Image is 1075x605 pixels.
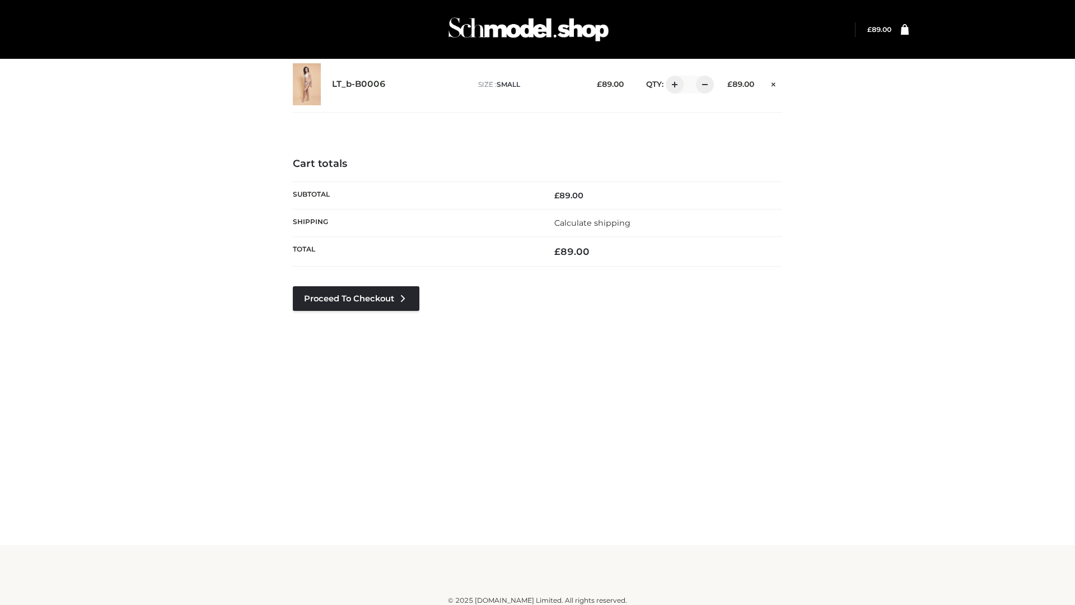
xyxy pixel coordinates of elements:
span: £ [867,25,872,34]
th: Subtotal [293,182,537,209]
bdi: 89.00 [554,190,583,201]
span: £ [554,246,560,257]
a: £89.00 [867,25,891,34]
p: size : [478,80,579,90]
bdi: 89.00 [554,246,590,257]
a: Proceed to Checkout [293,286,419,311]
img: LT_b-B0006 - SMALL [293,63,321,105]
a: LT_b-B0006 [332,79,386,90]
span: SMALL [497,80,520,89]
span: £ [554,190,559,201]
img: Schmodel Admin 964 [445,7,613,52]
span: £ [727,80,732,89]
a: Calculate shipping [554,218,630,228]
a: Remove this item [765,76,782,90]
bdi: 89.00 [597,80,624,89]
th: Shipping [293,209,537,236]
h4: Cart totals [293,158,782,170]
th: Total [293,237,537,267]
div: QTY: [635,76,710,94]
bdi: 89.00 [727,80,754,89]
bdi: 89.00 [867,25,891,34]
span: £ [597,80,602,89]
